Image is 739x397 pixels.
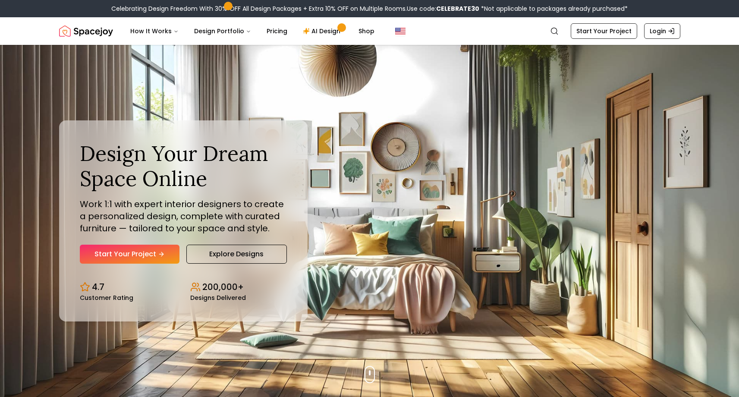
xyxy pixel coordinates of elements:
p: Work 1:1 with expert interior designers to create a personalized design, complete with curated fu... [80,198,287,234]
p: 200,000+ [202,281,244,293]
a: Start Your Project [571,23,637,39]
img: Spacejoy Logo [59,22,113,40]
h1: Design Your Dream Space Online [80,141,287,191]
a: Spacejoy [59,22,113,40]
small: Designs Delivered [190,295,246,301]
nav: Global [59,17,680,45]
a: Start Your Project [80,245,179,264]
p: 4.7 [92,281,104,293]
span: *Not applicable to packages already purchased* [479,4,628,13]
button: Design Portfolio [187,22,258,40]
a: Pricing [260,22,294,40]
a: Login [644,23,680,39]
div: Design stats [80,274,287,301]
div: Celebrating Design Freedom With 30% OFF All Design Packages + Extra 10% OFF on Multiple Rooms. [111,4,628,13]
nav: Main [123,22,381,40]
img: United States [395,26,406,36]
a: Explore Designs [186,245,287,264]
b: CELEBRATE30 [436,4,479,13]
span: Use code: [407,4,479,13]
small: Customer Rating [80,295,133,301]
button: How It Works [123,22,186,40]
a: Shop [352,22,381,40]
a: AI Design [296,22,350,40]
